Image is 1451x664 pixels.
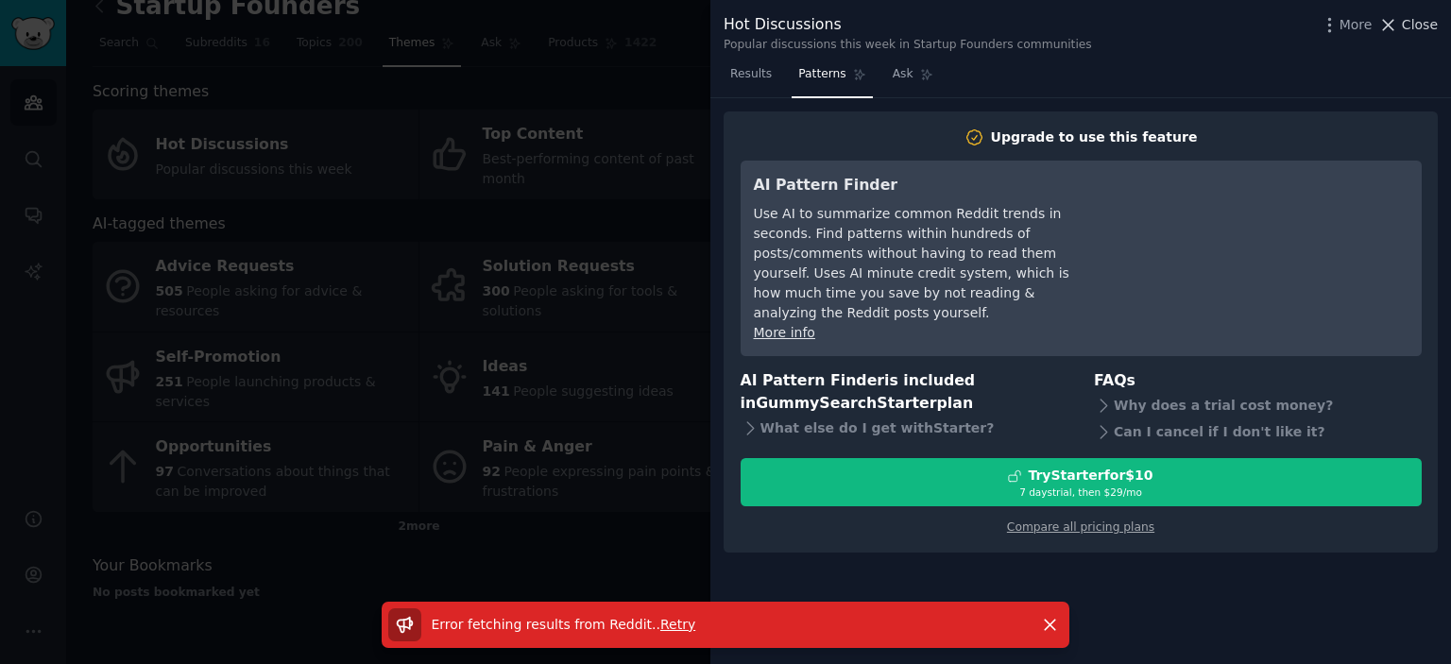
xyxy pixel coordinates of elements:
[741,369,1068,416] h3: AI Pattern Finder is included in plan
[792,60,872,98] a: Patterns
[1402,15,1438,35] span: Close
[724,60,778,98] a: Results
[432,617,660,632] span: Error fetching results from Reddit. .
[724,13,1092,37] div: Hot Discussions
[893,66,913,83] span: Ask
[1378,15,1438,35] button: Close
[756,394,936,412] span: GummySearch Starter
[741,458,1422,506] button: TryStarterfor$107 daystrial, then $29/mo
[798,66,845,83] span: Patterns
[1094,418,1422,445] div: Can I cancel if I don't like it?
[754,174,1099,197] h3: AI Pattern Finder
[754,325,815,340] a: More info
[886,60,940,98] a: Ask
[754,204,1099,323] div: Use AI to summarize common Reddit trends in seconds. Find patterns within hundreds of posts/comme...
[724,37,1092,54] div: Popular discussions this week in Startup Founders communities
[742,485,1421,499] div: 7 days trial, then $ 29 /mo
[660,617,695,632] span: Retry
[741,416,1068,442] div: What else do I get with Starter ?
[991,128,1198,147] div: Upgrade to use this feature
[1125,174,1408,315] iframe: YouTube video player
[1094,392,1422,418] div: Why does a trial cost money?
[1320,15,1373,35] button: More
[1007,520,1154,534] a: Compare all pricing plans
[1028,466,1152,485] div: Try Starter for $10
[1094,369,1422,393] h3: FAQs
[1340,15,1373,35] span: More
[730,66,772,83] span: Results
